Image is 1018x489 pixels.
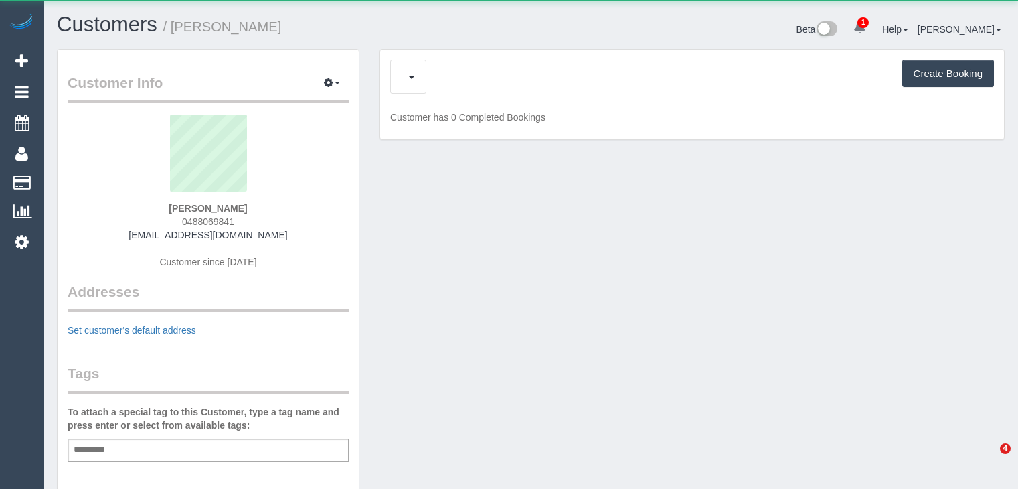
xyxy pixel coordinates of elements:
small: / [PERSON_NAME] [163,19,282,34]
a: Customers [57,13,157,36]
img: New interface [815,21,837,39]
a: Help [882,24,908,35]
a: 1 [847,13,873,43]
span: 1 [857,17,869,28]
a: Set customer's default address [68,325,196,336]
legend: Tags [68,364,349,394]
button: Create Booking [902,60,994,88]
iframe: Intercom live chat [972,443,1005,476]
a: [EMAIL_ADDRESS][DOMAIN_NAME] [129,230,287,240]
strong: [PERSON_NAME] [169,203,247,214]
legend: Customer Info [68,73,349,103]
span: 4 [1000,443,1011,454]
span: 0488069841 [182,216,234,227]
p: Customer has 0 Completed Bookings [390,111,994,124]
img: Automaid Logo [8,13,35,32]
a: Beta [796,24,838,35]
a: [PERSON_NAME] [918,24,1001,35]
span: Customer since [DATE] [159,257,256,267]
label: To attach a special tag to this Customer, type a tag name and press enter or select from availabl... [68,405,349,432]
